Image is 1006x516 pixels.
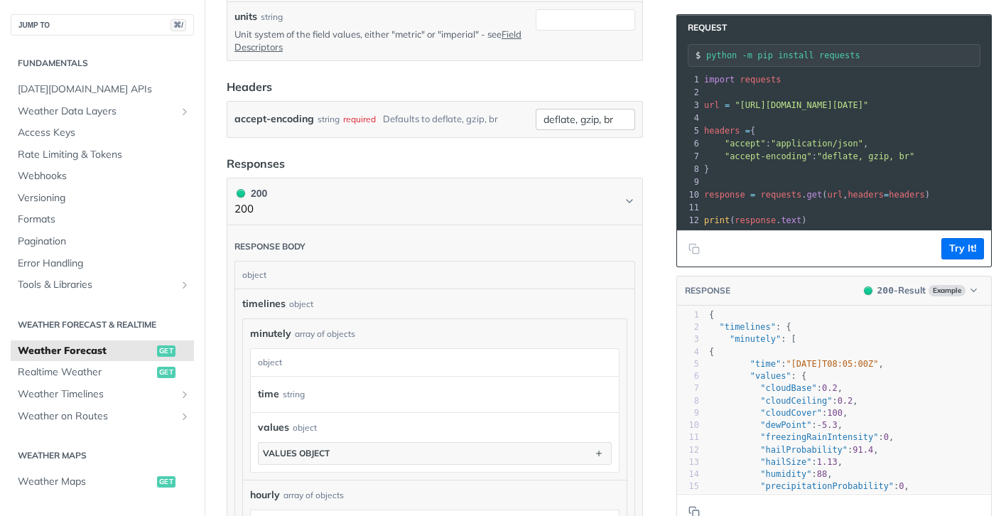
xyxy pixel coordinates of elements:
[677,468,699,480] div: 14
[704,139,868,149] span: : ,
[725,139,766,149] span: "accept"
[677,444,699,456] div: 12
[781,215,801,225] span: text
[227,78,272,95] div: Headers
[18,278,175,292] span: Tools & Libraries
[157,367,175,378] span: get
[704,215,730,225] span: print
[677,431,699,444] div: 11
[18,169,190,183] span: Webhooks
[18,82,190,97] span: [DATE][DOMAIN_NAME] APIs
[11,79,194,100] a: [DATE][DOMAIN_NAME] APIs
[624,195,635,207] svg: Chevron
[235,262,631,289] div: object
[704,126,740,136] span: headers
[234,28,530,53] p: Unit system of the field values, either "metric" or "imperial" - see
[283,489,344,502] div: array of objects
[234,9,257,24] label: units
[171,19,186,31] span: ⌘/
[234,28,521,53] a: Field Descriptors
[677,358,699,370] div: 5
[857,284,984,298] button: 200200-ResultExample
[817,457,838,467] span: 1.13
[157,345,175,357] span: get
[318,109,340,129] div: string
[677,456,699,468] div: 13
[681,22,727,33] span: Request
[18,409,175,424] span: Weather on Routes
[704,164,709,174] span: }
[709,383,843,393] span: : ,
[258,420,289,435] span: values
[11,384,194,405] a: Weather TimelinesShow subpages for Weather Timelines
[11,362,194,383] a: Realtime Weatherget
[179,389,190,400] button: Show subpages for Weather Timelines
[11,471,194,493] a: Weather Mapsget
[677,407,699,419] div: 9
[853,445,873,455] span: 91.4
[709,322,791,332] span: : {
[11,14,194,36] button: JUMP TO⌘/
[704,126,755,136] span: {
[760,469,811,479] span: "humidity"
[771,139,863,149] span: "application/json"
[929,285,966,296] span: Example
[293,421,317,434] div: object
[11,406,194,427] a: Weather on RoutesShow subpages for Weather on Routes
[259,443,611,464] button: values object
[179,279,190,291] button: Show subpages for Tools & Libraries
[18,387,175,402] span: Weather Timelines
[709,457,843,467] span: : ,
[735,100,868,110] span: "[URL][DOMAIN_NAME][DATE]"
[709,310,714,320] span: {
[11,122,194,144] a: Access Keys
[258,384,279,404] label: time
[709,420,843,430] span: : ,
[18,475,153,489] span: Weather Maps
[18,365,153,380] span: Realtime Weather
[735,215,776,225] span: response
[18,235,190,249] span: Pagination
[18,104,175,119] span: Weather Data Layers
[18,148,190,162] span: Rate Limiting & Tokens
[817,420,822,430] span: -
[709,371,806,381] span: : {
[234,201,267,217] p: 200
[706,50,980,60] input: Request instructions
[730,334,781,344] span: "minutely"
[237,189,245,198] span: 200
[677,370,699,382] div: 6
[250,326,291,341] span: minutely
[760,432,878,442] span: "freezingRainIntensity"
[704,75,735,85] span: import
[234,109,314,129] label: accept-encoding
[719,322,775,332] span: "timelines"
[709,408,848,418] span: : ,
[18,213,190,227] span: Formats
[11,231,194,252] a: Pagination
[250,488,280,502] span: hourly
[677,395,699,407] div: 8
[677,124,701,137] div: 5
[889,190,925,200] span: headers
[750,359,781,369] span: "time"
[941,238,984,259] button: Try It!
[677,321,699,333] div: 2
[677,493,699,505] div: 16
[234,186,635,217] button: 200 200200
[677,73,701,86] div: 1
[709,347,714,357] span: {
[827,190,843,200] span: url
[817,151,914,161] span: "deflate, gzip, br"
[760,457,811,467] span: "hailSize"
[18,344,153,358] span: Weather Forecast
[261,11,283,23] div: string
[704,190,745,200] span: response
[179,411,190,422] button: Show subpages for Weather on Routes
[760,445,848,455] span: "hailProbability"
[822,383,838,393] span: 0.2
[745,126,750,136] span: =
[11,449,194,462] h2: Weather Maps
[684,284,731,298] button: RESPONSE
[704,215,807,225] span: ( . )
